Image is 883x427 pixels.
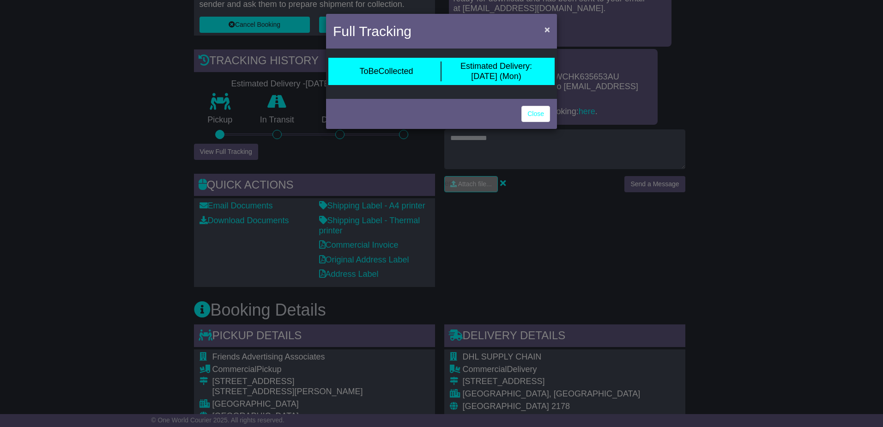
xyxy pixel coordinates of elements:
div: [DATE] (Mon) [460,61,532,81]
h4: Full Tracking [333,21,411,42]
div: ToBeCollected [359,67,413,77]
span: Estimated Delivery: [460,61,532,71]
a: Close [521,106,550,122]
span: × [544,24,550,35]
button: Close [540,20,555,39]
